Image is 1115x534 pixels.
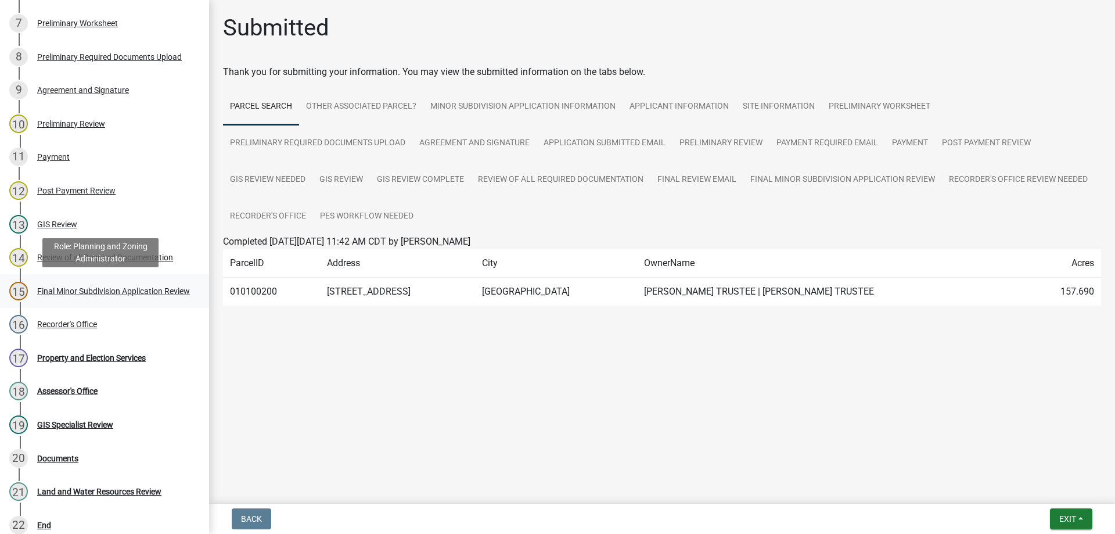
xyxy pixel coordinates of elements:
button: Exit [1050,508,1092,529]
td: 010100200 [223,278,320,306]
div: Payment [37,153,70,161]
td: OwnerName [637,249,1025,278]
a: Agreement and Signature [412,125,537,162]
a: Payment [885,125,935,162]
a: Applicant Information [623,88,736,126]
div: 12 [9,181,28,200]
div: End [37,521,51,529]
td: [GEOGRAPHIC_DATA] [475,278,637,306]
h1: Submitted [223,14,329,42]
span: Exit [1059,514,1076,524]
a: Recorder's Office [223,198,313,235]
div: Final Minor Subdivision Application Review [37,287,190,295]
div: 9 [9,81,28,99]
a: Review of all Required Documentation [471,162,650,199]
div: Preliminary Review [37,120,105,128]
a: Preliminary Worksheet [822,88,937,126]
div: Preliminary Worksheet [37,19,118,27]
div: 16 [9,315,28,334]
div: 15 [9,282,28,300]
div: Thank you for submitting your information. You may view the submitted information on the tabs below. [223,65,1101,79]
a: Other Associated Parcel? [299,88,423,126]
a: Preliminary Review [672,125,769,162]
div: Documents [37,454,78,463]
span: Back [241,514,262,524]
div: 19 [9,415,28,434]
div: Agreement and Signature [37,86,129,94]
div: 20 [9,449,28,468]
a: Payment Required Email [769,125,885,162]
div: Review of all Required Documentation [37,253,173,261]
span: Completed [DATE][DATE] 11:42 AM CDT by [PERSON_NAME] [223,236,470,247]
div: Land and Water Resources Review [37,488,161,496]
div: Recorder's Office [37,320,97,328]
td: Acres [1025,249,1101,278]
a: Post Payment Review [935,125,1038,162]
td: ParcelID [223,249,320,278]
div: 18 [9,382,28,400]
div: Post Payment Review [37,187,116,195]
div: 11 [9,148,28,166]
a: Preliminary Required Documents Upload [223,125,412,162]
div: 8 [9,48,28,66]
td: [PERSON_NAME] TRUSTEE | [PERSON_NAME] TRUSTEE [637,278,1025,306]
div: 14 [9,248,28,267]
div: GIS Specialist Review [37,421,113,429]
a: Recorder's Office Review Needed [942,162,1095,199]
button: Back [232,508,271,529]
div: 21 [9,482,28,501]
a: PES Workflow needed [313,198,420,235]
div: 17 [9,349,28,367]
td: [STREET_ADDRESS] [320,278,475,306]
a: Minor Subdivision Application Information [423,88,623,126]
a: Site Information [736,88,822,126]
div: Assessor's Office [37,387,98,395]
div: 7 [9,14,28,33]
div: Role: Planning and Zoning Administrator [42,238,159,267]
div: Preliminary Required Documents Upload [37,53,182,61]
td: Address [320,249,475,278]
a: GIS Review [312,162,370,199]
a: GIS Review Complete [370,162,471,199]
a: Parcel search [223,88,299,126]
div: GIS Review [37,220,77,228]
a: Final Review Email [650,162,743,199]
div: 13 [9,215,28,234]
a: Final Minor Subdivision Application Review [743,162,942,199]
td: City [475,249,637,278]
div: Property and Election Services [37,354,146,362]
a: GIS Review Needed [223,162,312,199]
td: 157.690 [1025,278,1101,306]
a: Application Submitted Email [537,125,672,162]
div: 10 [9,114,28,133]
